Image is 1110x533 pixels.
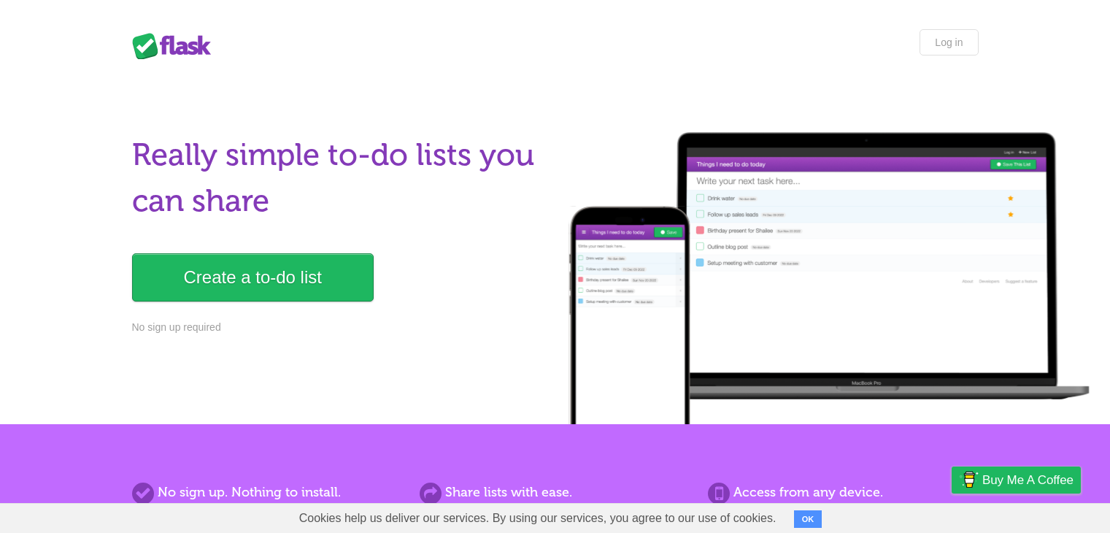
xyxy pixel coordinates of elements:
span: Buy me a coffee [982,467,1074,493]
img: Buy me a coffee [959,467,979,492]
h2: Share lists with ease. [420,483,690,502]
h2: No sign up. Nothing to install. [132,483,402,502]
a: Log in [920,29,978,55]
button: OK [794,510,822,528]
a: Buy me a coffee [952,467,1081,494]
h2: Access from any device. [708,483,978,502]
div: Flask Lists [132,33,220,59]
h1: Really simple to-do lists you can share [132,132,547,224]
span: Cookies help us deliver our services. By using our services, you agree to our use of cookies. [285,504,791,533]
p: No sign up required [132,320,547,335]
a: Create a to-do list [132,253,374,302]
